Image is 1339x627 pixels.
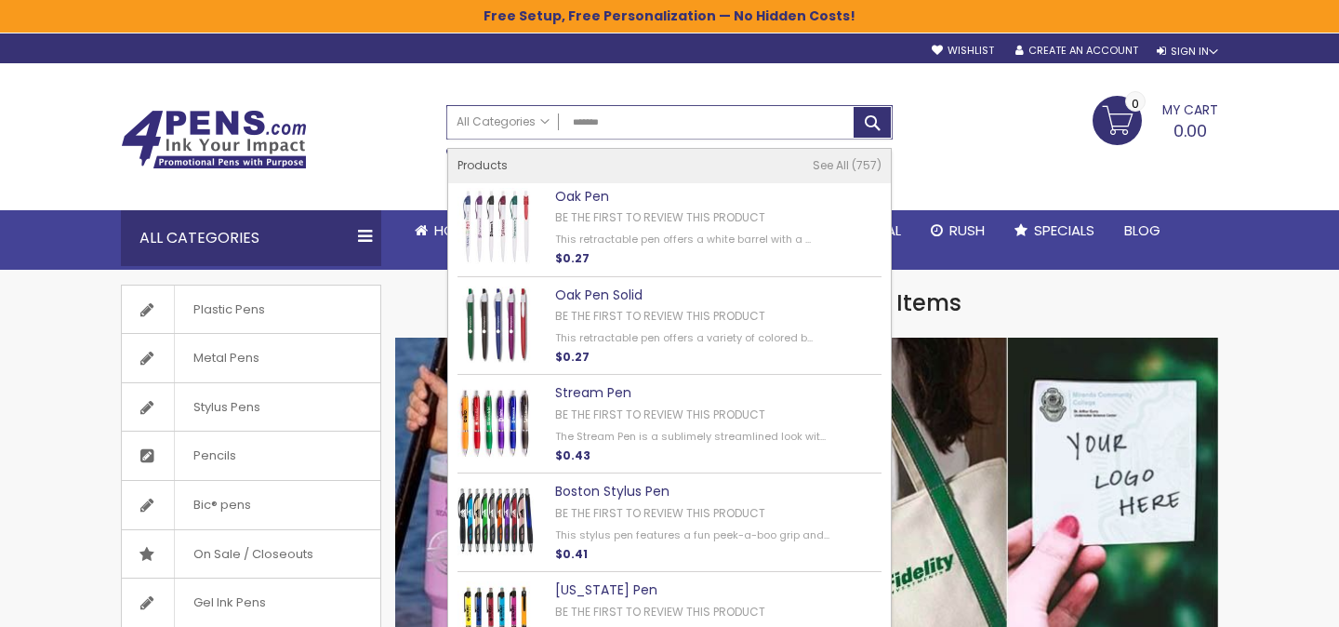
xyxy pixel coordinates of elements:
span: Rush [949,220,985,240]
span: All Categories [457,114,550,129]
a: Be the first to review this product [555,308,765,324]
a: Metal Pens [122,334,380,382]
span: Stylus Pens [174,383,279,432]
a: Stylus Pens [122,383,380,432]
span: Gel Ink Pens [174,579,285,627]
a: Blog [1109,210,1175,251]
span: Specials [1034,220,1094,240]
span: Pencils [174,432,255,480]
a: Be the first to review this product [555,407,765,422]
a: Be the first to review this product [555,505,765,521]
a: Plastic Pens [122,286,380,334]
img: Stream Pen [457,384,534,460]
span: $0.27 [555,349,590,365]
a: Pencils [122,432,380,480]
h1: Custom Promotional Items [395,288,1218,318]
a: Bic® pens [122,481,380,529]
span: 757 [852,157,882,173]
span: $0.43 [555,447,590,463]
span: Metal Pens [174,334,278,382]
a: Gel Ink Pens [122,579,380,627]
a: [US_STATE] Pen [555,580,657,599]
a: Specials [1000,210,1109,251]
a: Oak Pen Solid [555,286,643,304]
a: Rush [916,210,1000,251]
a: See All 757 [813,158,882,173]
div: The Stream Pen is a sublimely streamlined look wit... [555,430,830,444]
span: 0 [1132,95,1139,113]
div: All Categories [121,210,381,266]
span: See All [813,157,849,173]
div: This stylus pen features a fun peek-a-boo grip and... [555,528,830,542]
a: Oak Pen [555,187,609,206]
img: Oak Pen [457,188,534,264]
img: 4Pens Custom Pens and Promotional Products [121,110,307,169]
span: Products [457,157,508,173]
a: Be the first to review this product [555,604,765,620]
a: Stream Pen [555,383,631,402]
span: Blog [1124,220,1160,240]
span: Plastic Pens [174,286,284,334]
a: Home [400,210,487,251]
a: Boston Stylus Pen [555,482,669,500]
a: All Categories [447,106,559,137]
img: Oak Pen Solid [457,287,534,363]
a: 0.00 0 [1093,96,1218,142]
img: Boston Stylus Pen [457,483,534,559]
div: This retractable pen offers a white barrel with a ... [555,233,830,247]
a: On Sale / Closeouts [122,530,380,579]
span: On Sale / Closeouts [174,530,332,579]
span: 0.00 [1173,119,1207,142]
div: This retractable pen offers a variety of colored b... [555,331,830,345]
span: Bic® pens [174,481,270,529]
a: Wishlist [932,44,994,58]
a: Be the first to review this product [555,209,765,225]
div: Sign In [1157,45,1218,59]
span: Home [434,220,472,240]
span: $0.41 [555,546,588,562]
a: Create an Account [1015,44,1138,58]
div: Free shipping on pen orders over $199 [737,140,894,177]
span: $0.27 [555,250,590,266]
